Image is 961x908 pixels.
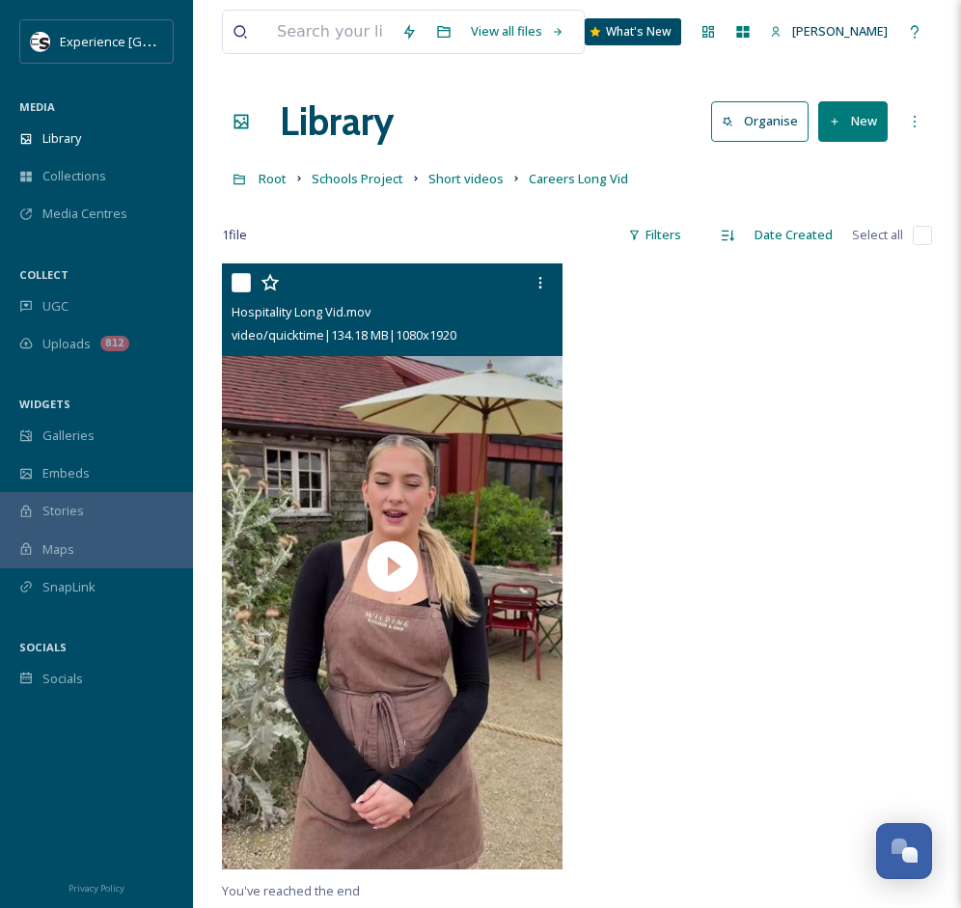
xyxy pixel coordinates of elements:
span: Select all [852,226,903,244]
span: Stories [42,502,84,520]
a: [PERSON_NAME] [760,13,897,50]
span: You've reached the end [222,882,360,899]
span: WIDGETS [19,397,70,411]
input: Search your library [267,11,392,53]
button: Open Chat [876,823,932,879]
a: Schools Project [312,167,403,190]
span: Embeds [42,464,90,482]
span: Root [259,170,287,187]
span: [PERSON_NAME] [792,22,888,40]
a: What's New [585,18,681,45]
a: Short videos [428,167,504,190]
button: Organise [711,101,809,141]
span: 1 file [222,226,247,244]
button: New [818,101,888,141]
span: Careers Long Vid [529,170,628,187]
div: Date Created [745,216,842,254]
span: Socials [42,670,83,688]
span: UGC [42,297,69,316]
span: SOCIALS [19,640,67,654]
a: Privacy Policy [69,875,124,898]
div: Filters [618,216,691,254]
a: View all files [461,13,574,50]
span: Collections [42,167,106,185]
span: MEDIA [19,99,55,114]
span: Library [42,129,81,148]
img: WSCC%20ES%20Socials%20Icon%20-%20Secondary%20-%20Black.jpg [31,32,50,51]
div: 812 [100,336,129,351]
img: thumbnail [222,263,563,869]
span: Media Centres [42,205,127,223]
a: Library [280,93,394,151]
span: Schools Project [312,170,403,187]
span: Maps [42,540,74,559]
span: SnapLink [42,578,96,596]
span: COLLECT [19,267,69,282]
span: Uploads [42,335,91,353]
span: Galleries [42,426,95,445]
span: video/quicktime | 134.18 MB | 1080 x 1920 [232,326,456,344]
a: Careers Long Vid [529,167,628,190]
span: Experience [GEOGRAPHIC_DATA] [60,32,251,50]
span: Hospitality Long Vid.mov [232,303,371,320]
a: Root [259,167,287,190]
span: Privacy Policy [69,882,124,894]
span: Short videos [428,170,504,187]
